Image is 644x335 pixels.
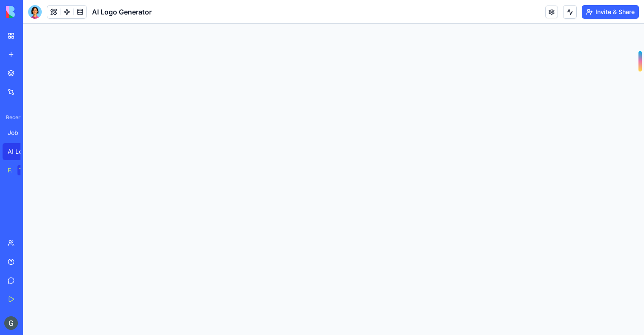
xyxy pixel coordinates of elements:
img: ACg8ocJh8S8KHPE7H5A_ovVCZxxrP21whCCW4hlpnAkGUnwonr4SGg=s96-c [4,316,18,330]
a: Job Scout Pro [3,124,37,141]
img: logo [6,6,59,18]
div: TRY [17,165,32,175]
button: Invite & Share [582,5,639,19]
div: Feedback Form [8,166,11,175]
a: Feedback FormTRY [3,162,37,179]
span: Recent [3,114,20,121]
span: AI Logo Generator [92,7,152,17]
a: AI Logo Generator [3,143,37,160]
div: Job Scout Pro [8,129,32,137]
div: AI Logo Generator [8,147,32,156]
